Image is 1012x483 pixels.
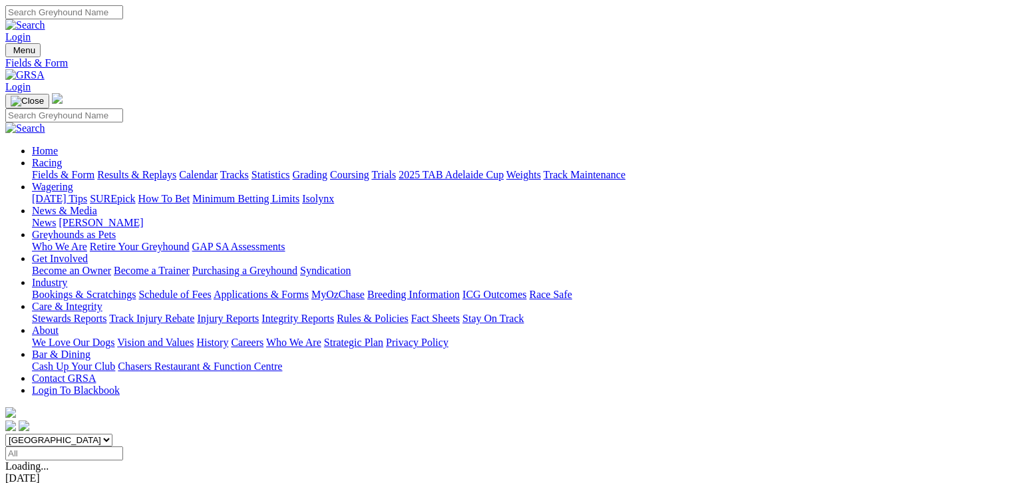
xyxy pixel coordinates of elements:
a: Track Injury Rebate [109,313,194,324]
a: Weights [506,169,541,180]
img: Close [11,96,44,106]
a: SUREpick [90,193,135,204]
a: Results & Replays [97,169,176,180]
img: facebook.svg [5,420,16,431]
a: Minimum Betting Limits [192,193,299,204]
a: Login [5,31,31,43]
a: Careers [231,337,263,348]
a: Fields & Form [32,169,94,180]
div: Wagering [32,193,1007,205]
a: MyOzChase [311,289,365,300]
a: Injury Reports [197,313,259,324]
img: GRSA [5,69,45,81]
a: Racing [32,157,62,168]
a: GAP SA Assessments [192,241,285,252]
a: Rules & Policies [337,313,409,324]
a: Race Safe [529,289,572,300]
img: twitter.svg [19,420,29,431]
a: Industry [32,277,67,288]
a: History [196,337,228,348]
a: News [32,217,56,228]
a: Retire Your Greyhound [90,241,190,252]
div: Get Involved [32,265,1007,277]
a: Become an Owner [32,265,111,276]
a: Stay On Track [462,313,524,324]
div: Bar & Dining [32,361,1007,373]
a: Tracks [220,169,249,180]
input: Search [5,108,123,122]
a: How To Bet [138,193,190,204]
div: Industry [32,289,1007,301]
div: Racing [32,169,1007,181]
a: Bookings & Scratchings [32,289,136,300]
a: Wagering [32,181,73,192]
a: Vision and Values [117,337,194,348]
div: Greyhounds as Pets [32,241,1007,253]
a: Syndication [300,265,351,276]
a: [PERSON_NAME] [59,217,143,228]
span: Loading... [5,460,49,472]
a: Home [32,145,58,156]
a: Who We Are [32,241,87,252]
a: Applications & Forms [214,289,309,300]
div: News & Media [32,217,1007,229]
a: Care & Integrity [32,301,102,312]
a: Login To Blackbook [32,385,120,396]
input: Search [5,5,123,19]
a: 2025 TAB Adelaide Cup [399,169,504,180]
a: ICG Outcomes [462,289,526,300]
a: Get Involved [32,253,88,264]
a: Greyhounds as Pets [32,229,116,240]
a: Coursing [330,169,369,180]
div: About [32,337,1007,349]
a: Isolynx [302,193,334,204]
a: Become a Trainer [114,265,190,276]
button: Toggle navigation [5,43,41,57]
a: Who We Are [266,337,321,348]
a: Chasers Restaurant & Function Centre [118,361,282,372]
a: Cash Up Your Club [32,361,115,372]
a: Stewards Reports [32,313,106,324]
input: Select date [5,446,123,460]
a: Login [5,81,31,92]
a: News & Media [32,205,97,216]
a: Schedule of Fees [138,289,211,300]
a: Calendar [179,169,218,180]
a: About [32,325,59,336]
img: Search [5,19,45,31]
a: Integrity Reports [261,313,334,324]
a: Statistics [252,169,290,180]
a: Purchasing a Greyhound [192,265,297,276]
a: [DATE] Tips [32,193,87,204]
img: Search [5,122,45,134]
a: Privacy Policy [386,337,448,348]
a: Grading [293,169,327,180]
a: Track Maintenance [544,169,625,180]
a: Fields & Form [5,57,1007,69]
img: logo-grsa-white.png [52,93,63,104]
a: Fact Sheets [411,313,460,324]
a: Trials [371,169,396,180]
img: logo-grsa-white.png [5,407,16,418]
a: Breeding Information [367,289,460,300]
a: Strategic Plan [324,337,383,348]
a: Bar & Dining [32,349,90,360]
span: Menu [13,45,35,55]
div: Care & Integrity [32,313,1007,325]
a: We Love Our Dogs [32,337,114,348]
button: Toggle navigation [5,94,49,108]
a: Contact GRSA [32,373,96,384]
